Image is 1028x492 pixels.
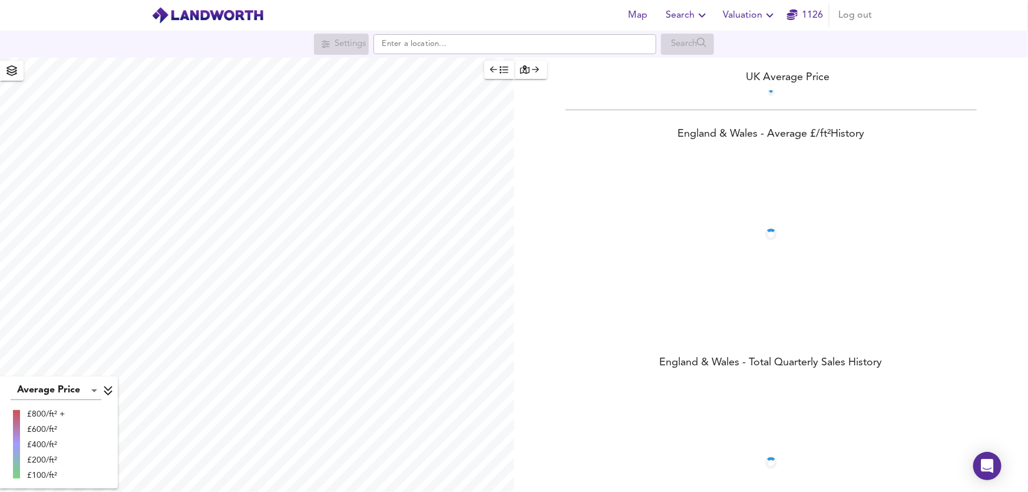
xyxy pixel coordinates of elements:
[661,34,715,55] div: Search for a location first or explore the map
[834,4,877,27] button: Log out
[723,7,777,24] span: Valuation
[662,4,714,27] button: Search
[786,4,824,27] button: 1126
[27,439,65,451] div: £400/ft²
[373,34,656,54] input: Enter a location...
[719,4,782,27] button: Valuation
[27,470,65,481] div: £100/ft²
[619,4,657,27] button: Map
[787,7,824,24] a: 1126
[27,454,65,466] div: £200/ft²
[624,7,652,24] span: Map
[973,452,1001,480] div: Open Intercom Messenger
[11,381,101,400] div: Average Price
[27,424,65,435] div: £600/ft²
[151,6,264,24] img: logo
[666,7,709,24] span: Search
[839,7,872,24] span: Log out
[27,408,65,420] div: £800/ft² +
[314,34,369,55] div: Search for a location first or explore the map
